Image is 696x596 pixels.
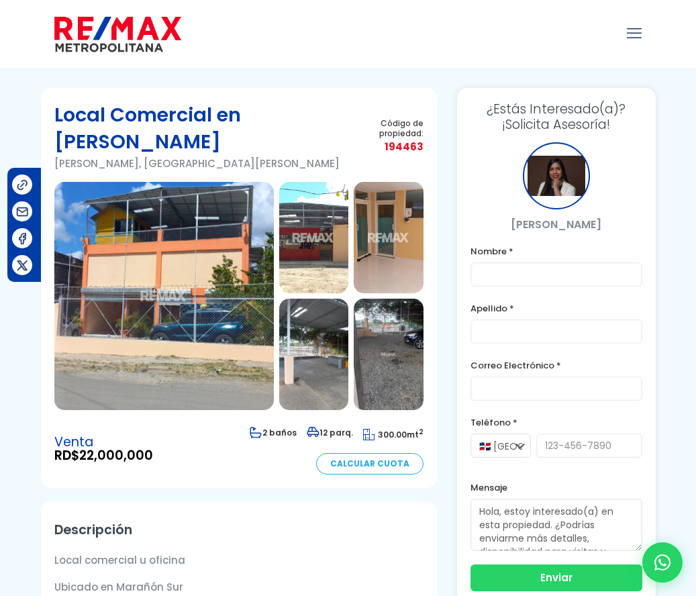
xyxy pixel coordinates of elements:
[470,101,642,132] h3: ¡Solicita Asesoría!
[419,427,424,437] sup: 2
[54,182,274,410] img: Local Comercial en Jacobo Majluta
[54,14,181,54] img: remax-metropolitana-logo
[54,515,424,545] h2: Descripción
[54,449,153,462] span: RD$
[470,101,642,117] span: ¿Estás Interesado(a)?
[307,427,353,438] span: 12 parq.
[279,182,349,293] img: Local Comercial en Jacobo Majluta
[470,357,642,374] label: Correo Electrónico *
[536,434,642,458] input: 123-456-7890
[470,414,642,431] label: Teléfono *
[15,232,30,246] img: Compartir
[279,299,349,410] img: Local Comercial en Jacobo Majluta
[316,453,424,475] a: Calcular Cuota
[15,178,30,192] img: Compartir
[54,436,153,449] span: Venta
[15,258,30,272] img: Compartir
[354,182,424,293] img: Local Comercial en Jacobo Majluta
[470,243,642,260] label: Nombre *
[354,299,424,410] img: Local Comercial en Jacobo Majluta
[470,216,642,233] p: [PERSON_NAME]
[623,22,646,45] a: mobile menu
[470,564,642,591] button: Enviar
[378,429,407,440] span: 300.00
[79,446,153,464] span: 22,000,000
[15,205,30,219] img: Compartir
[363,429,424,440] span: mt
[54,155,350,172] p: [PERSON_NAME], [GEOGRAPHIC_DATA][PERSON_NAME]
[350,118,424,138] span: Código de propiedad:
[523,142,590,209] div: NICOLE BALBUENA
[470,479,642,496] label: Mensaje
[470,300,642,317] label: Apellido *
[54,579,424,595] p: Ubicado en Marañón Sur
[54,101,350,155] h1: Local Comercial en [PERSON_NAME]
[250,427,297,438] span: 2 baños
[350,138,424,155] span: 194463
[54,552,424,568] p: Local comercial u oficina
[470,499,642,551] textarea: Hola, estoy interesado(a) en esta propiedad. ¿Podrías enviarme más detalles, disponibilidad para ...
